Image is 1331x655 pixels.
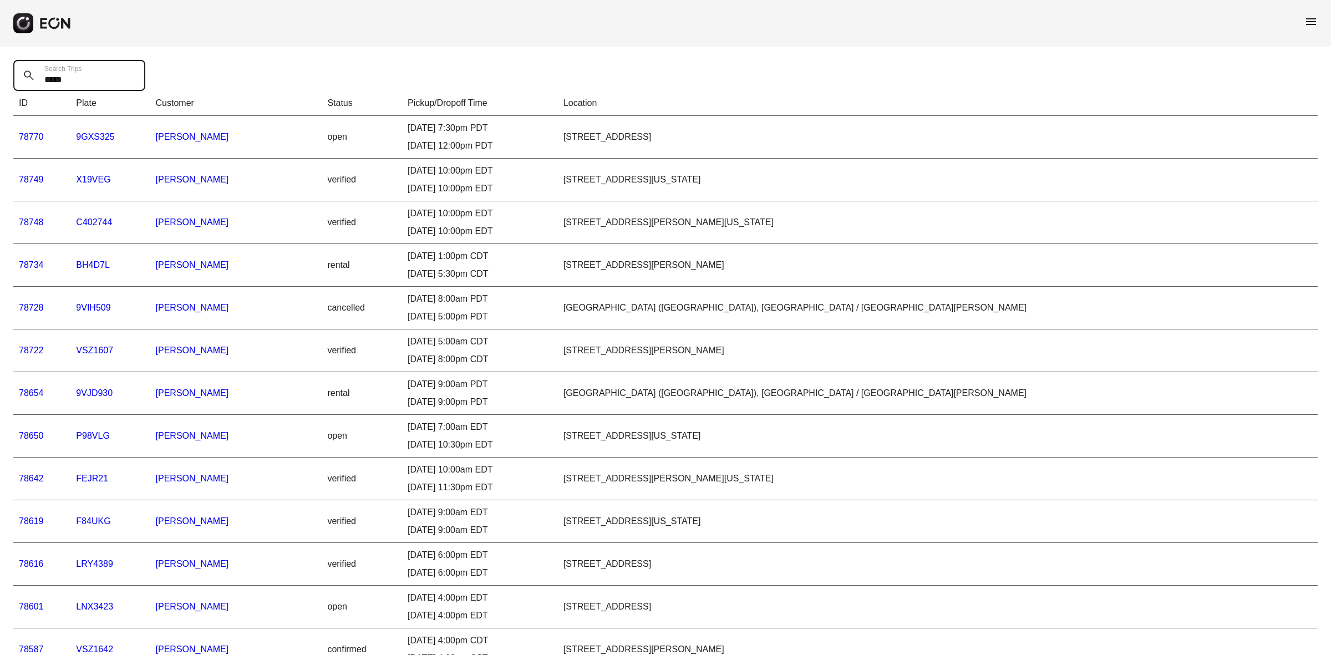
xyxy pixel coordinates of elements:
[322,201,402,244] td: verified
[1304,15,1318,28] span: menu
[322,500,402,543] td: verified
[402,91,558,116] th: Pickup/Dropoff Time
[76,132,114,141] a: 9GXS325
[408,438,552,451] div: [DATE] 10:30pm EDT
[19,175,44,184] a: 78749
[19,260,44,270] a: 78734
[558,329,1318,372] td: [STREET_ADDRESS][PERSON_NAME]
[558,91,1318,116] th: Location
[408,609,552,622] div: [DATE] 4:00pm EDT
[19,559,44,568] a: 78616
[76,516,110,526] a: F84UKG
[558,458,1318,500] td: [STREET_ADDRESS][PERSON_NAME][US_STATE]
[558,500,1318,543] td: [STREET_ADDRESS][US_STATE]
[19,602,44,611] a: 78601
[408,310,552,323] div: [DATE] 5:00pm PDT
[408,267,552,281] div: [DATE] 5:30pm CDT
[558,116,1318,159] td: [STREET_ADDRESS]
[322,287,402,329] td: cancelled
[408,566,552,580] div: [DATE] 6:00pm EDT
[408,353,552,366] div: [DATE] 8:00pm CDT
[44,64,82,73] label: Search Trips
[558,287,1318,329] td: [GEOGRAPHIC_DATA] ([GEOGRAPHIC_DATA]), [GEOGRAPHIC_DATA] / [GEOGRAPHIC_DATA][PERSON_NAME]
[408,591,552,605] div: [DATE] 4:00pm EDT
[408,207,552,220] div: [DATE] 10:00pm EDT
[408,378,552,391] div: [DATE] 9:00am PDT
[156,516,229,526] a: [PERSON_NAME]
[322,458,402,500] td: verified
[408,121,552,135] div: [DATE] 7:30pm PDT
[156,260,229,270] a: [PERSON_NAME]
[558,159,1318,201] td: [STREET_ADDRESS][US_STATE]
[76,303,110,312] a: 9VIH509
[156,388,229,398] a: [PERSON_NAME]
[408,524,552,537] div: [DATE] 9:00am EDT
[408,139,552,153] div: [DATE] 12:00pm PDT
[408,335,552,348] div: [DATE] 5:00am CDT
[19,217,44,227] a: 78748
[76,602,113,611] a: LNX3423
[150,91,322,116] th: Customer
[19,431,44,440] a: 78650
[156,474,229,483] a: [PERSON_NAME]
[408,164,552,177] div: [DATE] 10:00pm EDT
[322,415,402,458] td: open
[156,602,229,611] a: [PERSON_NAME]
[76,175,110,184] a: X19VEG
[19,132,44,141] a: 78770
[322,372,402,415] td: rental
[76,346,113,355] a: VSZ1607
[156,217,229,227] a: [PERSON_NAME]
[156,431,229,440] a: [PERSON_NAME]
[322,91,402,116] th: Status
[156,132,229,141] a: [PERSON_NAME]
[322,543,402,586] td: verified
[408,634,552,647] div: [DATE] 4:00pm CDT
[76,217,112,227] a: C402744
[19,303,44,312] a: 78728
[322,586,402,628] td: open
[19,388,44,398] a: 78654
[322,329,402,372] td: verified
[156,175,229,184] a: [PERSON_NAME]
[76,260,109,270] a: BH4D7L
[408,463,552,476] div: [DATE] 10:00am EDT
[558,586,1318,628] td: [STREET_ADDRESS]
[408,549,552,562] div: [DATE] 6:00pm EDT
[156,303,229,312] a: [PERSON_NAME]
[76,431,109,440] a: P98VLG
[558,372,1318,415] td: [GEOGRAPHIC_DATA] ([GEOGRAPHIC_DATA]), [GEOGRAPHIC_DATA] / [GEOGRAPHIC_DATA][PERSON_NAME]
[70,91,150,116] th: Plate
[558,543,1318,586] td: [STREET_ADDRESS]
[19,516,44,526] a: 78619
[408,250,552,263] div: [DATE] 1:00pm CDT
[76,559,113,568] a: LRY4389
[156,346,229,355] a: [PERSON_NAME]
[322,159,402,201] td: verified
[408,481,552,494] div: [DATE] 11:30pm EDT
[408,506,552,519] div: [DATE] 9:00am EDT
[156,644,229,654] a: [PERSON_NAME]
[558,415,1318,458] td: [STREET_ADDRESS][US_STATE]
[558,244,1318,287] td: [STREET_ADDRESS][PERSON_NAME]
[322,116,402,159] td: open
[76,644,113,654] a: VSZ1642
[76,388,113,398] a: 9VJD930
[408,225,552,238] div: [DATE] 10:00pm EDT
[13,91,70,116] th: ID
[76,474,108,483] a: FEJR21
[19,346,44,355] a: 78722
[156,559,229,568] a: [PERSON_NAME]
[408,292,552,306] div: [DATE] 8:00am PDT
[408,395,552,409] div: [DATE] 9:00pm PDT
[19,644,44,654] a: 78587
[558,201,1318,244] td: [STREET_ADDRESS][PERSON_NAME][US_STATE]
[408,182,552,195] div: [DATE] 10:00pm EDT
[408,420,552,434] div: [DATE] 7:00am EDT
[19,474,44,483] a: 78642
[322,244,402,287] td: rental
